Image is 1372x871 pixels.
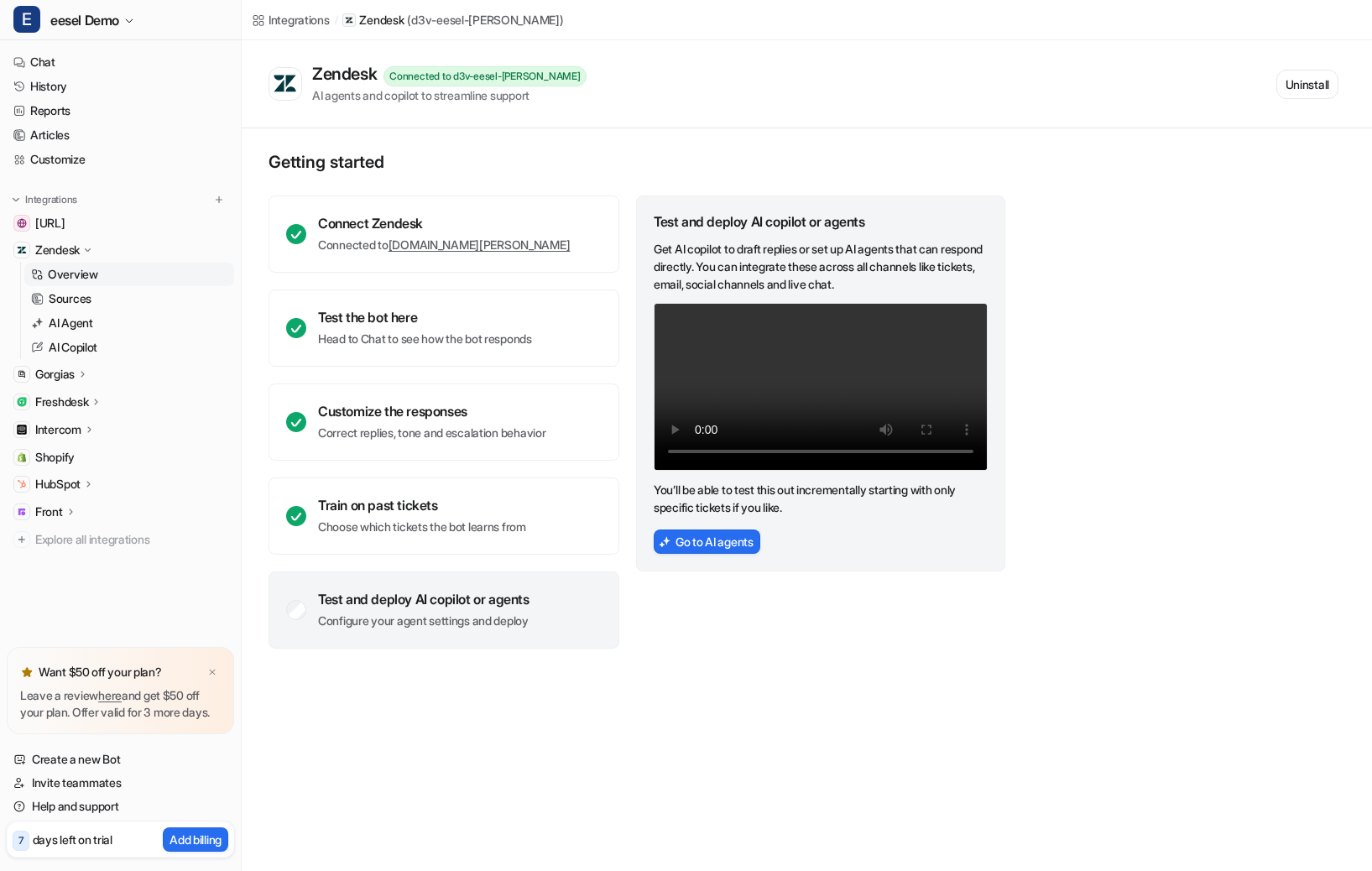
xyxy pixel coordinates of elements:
p: Sources [49,290,91,307]
p: Freshdesk [35,394,88,410]
span: [URL] [35,215,65,232]
img: Zendesk logo [273,74,298,94]
img: x [207,667,217,678]
a: Help and support [7,795,234,818]
a: AI Agent [24,311,234,335]
p: Connected to [318,237,570,253]
button: Go to AI agents [654,529,760,554]
span: E [13,6,40,33]
div: Integrations [269,11,330,29]
button: Uninstall [1276,70,1338,99]
a: Customize [7,148,234,171]
a: docs.eesel.ai[URL] [7,211,234,235]
img: explore all integrations [13,531,30,548]
p: days left on trial [33,831,112,848]
a: here [98,688,122,702]
p: Want $50 off your plan? [39,664,162,681]
a: AI Copilot [24,336,234,359]
a: Chat [7,50,234,74]
p: AI Agent [49,315,93,331]
img: Intercom [17,425,27,435]
a: Create a new Bot [7,748,234,771]
a: Reports [7,99,234,123]
p: 7 [18,833,23,848]
p: Front [35,503,63,520]
span: Explore all integrations [35,526,227,553]
div: Test and deploy AI copilot or agents [318,591,529,608]
p: Getting started [269,152,1007,172]
p: Intercom [35,421,81,438]
div: Train on past tickets [318,497,526,514]
a: Integrations [252,11,330,29]
div: Connect Zendesk [318,215,570,232]
img: Freshdesk [17,397,27,407]
button: Integrations [7,191,82,208]
div: Test and deploy AI copilot or agents [654,213,988,230]
a: Zendesk(d3v-eesel-[PERSON_NAME]) [342,12,563,29]
img: HubSpot [17,479,27,489]
img: AiAgentsIcon [659,536,670,548]
p: Leave a review and get $50 off your plan. Offer valid for 3 more days. [20,687,221,721]
p: Integrations [25,193,77,206]
p: Gorgias [35,366,75,383]
p: Zendesk [359,12,404,29]
img: star [20,665,34,679]
p: Choose which tickets the bot learns from [318,519,526,535]
span: Shopify [35,449,75,466]
img: expand menu [10,194,22,206]
p: Get AI copilot to draft replies or set up AI agents that can respond directly. You can integrate ... [654,240,988,293]
div: Zendesk [312,64,383,84]
a: Explore all integrations [7,528,234,551]
img: Shopify [17,452,27,462]
span: eesel Demo [50,8,119,32]
div: AI agents and copilot to streamline support [312,86,587,104]
a: ShopifyShopify [7,446,234,469]
p: Add billing [170,831,222,848]
p: Head to Chat to see how the bot responds [318,331,532,347]
img: docs.eesel.ai [17,218,27,228]
p: AI Copilot [49,339,97,356]
img: Zendesk [17,245,27,255]
a: [DOMAIN_NAME][PERSON_NAME] [389,237,571,252]
a: Sources [24,287,234,310]
a: Overview [24,263,234,286]
div: Test the bot here [318,309,532,326]
video: Your browser does not support the video tag. [654,303,988,471]
span: / [335,13,338,28]
p: Zendesk [35,242,80,258]
a: History [7,75,234,98]
p: You’ll be able to test this out incrementally starting with only specific tickets if you like. [654,481,988,516]
div: Customize the responses [318,403,545,420]
img: menu_add.svg [213,194,225,206]
p: Configure your agent settings and deploy [318,613,529,629]
p: Overview [48,266,98,283]
a: Articles [7,123,234,147]
img: Front [17,507,27,517]
div: Connected to d3v-eesel-[PERSON_NAME] [383,66,586,86]
p: ( d3v-eesel-[PERSON_NAME] ) [407,12,563,29]
button: Add billing [163,827,228,852]
a: Invite teammates [7,771,234,795]
p: Correct replies, tone and escalation behavior [318,425,545,441]
img: Gorgias [17,369,27,379]
p: HubSpot [35,476,81,493]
